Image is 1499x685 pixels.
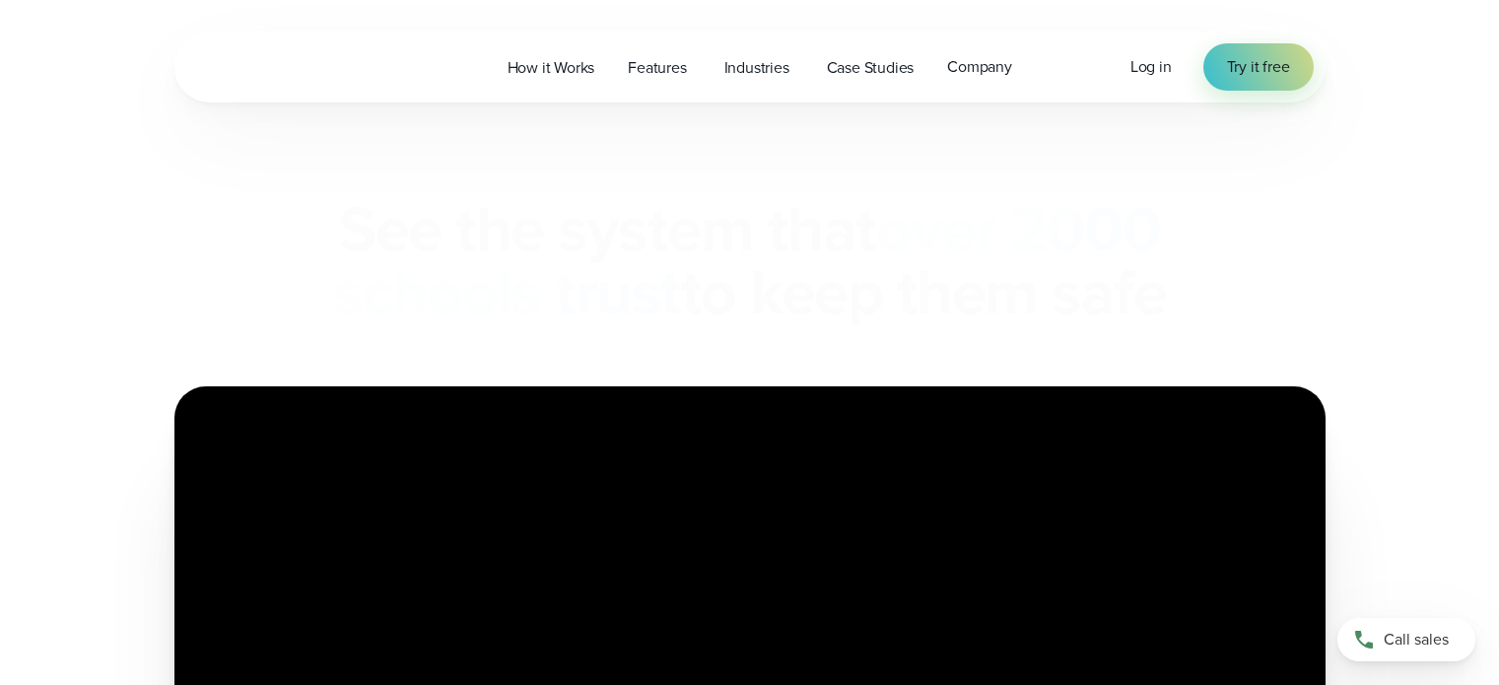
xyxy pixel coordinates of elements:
span: Industries [724,56,789,80]
span: Features [628,56,686,80]
a: Case Studies [810,47,931,88]
span: Log in [1130,55,1172,78]
span: Call sales [1384,628,1449,651]
span: How it Works [508,56,595,80]
a: Try it free [1203,43,1314,91]
a: Call sales [1337,618,1475,661]
span: Case Studies [827,56,915,80]
span: Company [947,55,1012,79]
a: Log in [1130,55,1172,79]
span: Try it free [1227,55,1290,79]
a: How it Works [491,47,612,88]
